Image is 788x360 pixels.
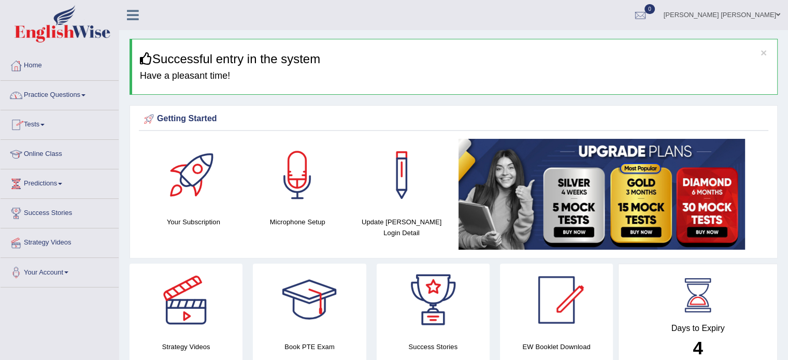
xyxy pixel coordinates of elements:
[630,324,766,333] h4: Days to Expiry
[459,139,745,250] img: small5.jpg
[761,47,767,58] button: ×
[1,169,119,195] a: Predictions
[130,341,242,352] h4: Strategy Videos
[140,71,769,81] h4: Have a pleasant time!
[1,110,119,136] a: Tests
[140,52,769,66] h3: Successful entry in the system
[147,217,240,227] h4: Your Subscription
[141,111,766,127] div: Getting Started
[1,140,119,166] a: Online Class
[644,4,655,14] span: 0
[1,228,119,254] a: Strategy Videos
[1,51,119,77] a: Home
[1,258,119,284] a: Your Account
[377,341,490,352] h4: Success Stories
[253,341,366,352] h4: Book PTE Exam
[355,217,449,238] h4: Update [PERSON_NAME] Login Detail
[1,199,119,225] a: Success Stories
[500,341,613,352] h4: EW Booklet Download
[693,338,703,358] b: 4
[251,217,345,227] h4: Microphone Setup
[1,81,119,107] a: Practice Questions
